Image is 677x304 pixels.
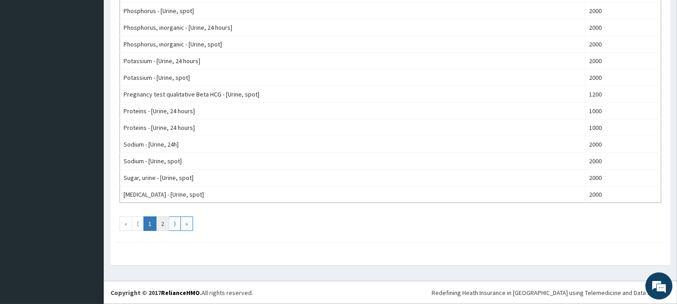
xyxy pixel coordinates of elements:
[120,86,585,103] td: Pregnancy test qualitative Beta HCG - [Urine, spot]
[104,281,677,304] footer: All rights reserved.
[585,53,661,69] td: 2000
[585,19,661,36] td: 2000
[52,93,124,184] span: We're online!
[156,216,169,231] a: Go to page number 2
[585,103,661,120] td: 1000
[120,69,585,86] td: Potassium - [Urine, spot]
[585,136,661,153] td: 2000
[585,120,661,136] td: 1000
[120,216,132,231] a: Go to first page
[120,19,585,36] td: Phosphorus, inorganic - [Urine, 24 hours]
[585,69,661,86] td: 2000
[161,289,200,297] a: RelianceHMO
[585,186,661,203] td: 2000
[111,289,202,297] strong: Copyright © 2017 .
[120,120,585,136] td: Proteins - [Urine, 24 hours]
[120,136,585,153] td: Sodium - [Urine, 24h]
[585,170,661,186] td: 2000
[5,206,172,237] textarea: Type your message and hit 'Enter'
[585,86,661,103] td: 1200
[47,51,152,62] div: Chat with us now
[120,53,585,69] td: Potassium - [Urine, 24 hours]
[432,288,670,297] div: Redefining Heath Insurance in [GEOGRAPHIC_DATA] using Telemedicine and Data Science!
[120,170,585,186] td: Sugar, urine - [Urine, spot]
[120,3,585,19] td: Phosphorus - [Urine, spot]
[132,216,144,231] a: Go to previous page
[585,153,661,170] td: 2000
[17,45,37,68] img: d_794563401_company_1708531726252_794563401
[143,216,157,231] a: Go to page number 1
[169,216,181,231] a: Go to next page
[148,5,170,26] div: Minimize live chat window
[585,36,661,53] td: 2000
[120,153,585,170] td: Sodium - [Urine, spot]
[120,36,585,53] td: Phosphorus, inorganic - [Urine, spot]
[180,216,193,231] a: Go to last page
[585,3,661,19] td: 2000
[120,186,585,203] td: [MEDICAL_DATA] - [Urine, spot]
[120,103,585,120] td: Proteins - [Urine, 24 hours]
